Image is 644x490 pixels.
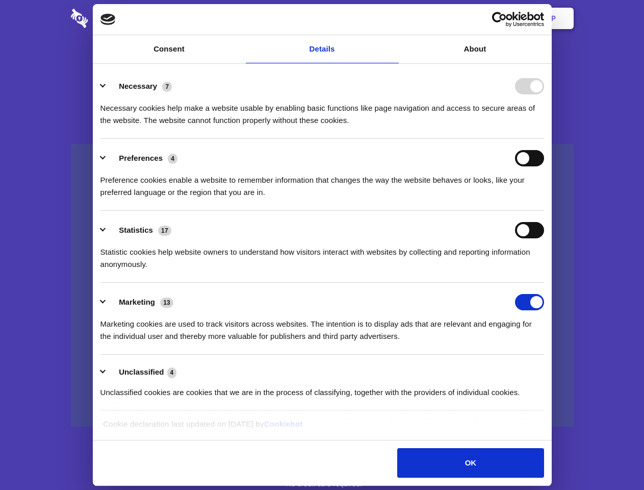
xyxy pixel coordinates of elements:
a: Contact [414,3,460,34]
a: Login [462,3,507,34]
img: logo [100,14,116,25]
a: Consent [93,35,246,63]
a: About [399,35,552,63]
label: Necessary [119,82,157,90]
a: Pricing [299,3,344,34]
button: Marketing (13) [100,294,180,310]
div: Cookie declaration last updated on [DATE] by [95,418,549,438]
span: 4 [167,367,177,378]
button: Necessary (7) [100,78,178,94]
img: logo-wordmark-white-trans-d4663122ce5f474addd5e946df7df03e33cb6a1c49d2221995e7729f52c070b2.svg [71,9,158,28]
span: 4 [168,154,177,164]
div: Preference cookies enable a website to remember information that changes the way the website beha... [100,166,544,199]
span: 13 [160,298,173,308]
label: Statistics [119,226,153,234]
a: Wistia video thumbnail [71,144,574,427]
h1: Eliminate Slack Data Loss. [71,46,574,83]
div: Statistic cookies help website owners to understand how visitors interact with websites by collec... [100,238,544,271]
a: Cookiebot [264,420,303,428]
button: Unclassified (4) [100,366,183,379]
button: Statistics (17) [100,222,178,238]
label: Preferences [119,154,163,162]
h4: Auto-redaction of sensitive data, encrypted data sharing and self-destructing private chats. Shar... [71,93,574,127]
a: Details [246,35,399,63]
span: 17 [158,226,171,236]
div: Unclassified cookies are cookies that we are in the process of classifying, together with the pro... [100,379,544,399]
iframe: Drift Widget Chat Controller [593,439,632,478]
div: Necessary cookies help make a website usable by enabling basic functions like page navigation and... [100,94,544,127]
a: Usercentrics Cookiebot - opens in a new window [455,12,544,27]
span: 7 [162,82,172,92]
button: OK [397,448,544,478]
button: Preferences (4) [100,150,184,166]
label: Marketing [119,298,155,306]
div: Marketing cookies are used to track visitors across websites. The intention is to display ads tha... [100,310,544,342]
